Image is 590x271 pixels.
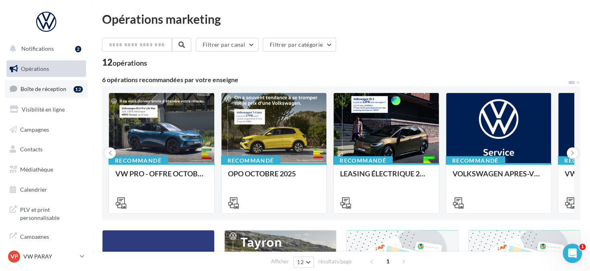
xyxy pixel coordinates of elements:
span: Afficher [271,258,289,265]
span: 1 [381,255,394,268]
p: VW PARAY [23,252,77,261]
div: 12 [102,58,147,67]
div: Opérations marketing [102,13,580,25]
span: Médiathèque [20,166,53,173]
span: Contacts [20,146,43,153]
div: VW PRO - OFFRE OCTOBRE 25 [115,170,208,186]
span: Boîte de réception [20,85,66,92]
a: PLV et print personnalisable [5,201,88,225]
a: Campagnes [5,121,88,138]
span: Notifications [21,45,54,52]
span: Visibilité en ligne [22,106,65,113]
div: OPO OCTOBRE 2025 [228,170,320,186]
div: Recommandé [333,156,393,165]
div: 2 [75,46,81,52]
div: Recommandé [109,156,168,165]
span: Campagnes DataOnDemand [20,231,83,248]
a: Visibilité en ligne [5,101,88,118]
button: Notifications 2 [5,40,84,57]
button: 12 [293,257,314,268]
a: Boîte de réception12 [5,80,88,97]
a: Médiathèque [5,161,88,178]
div: Recommandé [221,156,281,165]
div: Recommandé [446,156,505,165]
button: Filtrer par canal [196,38,258,52]
span: PLV et print personnalisable [20,204,83,221]
a: Calendrier [5,181,88,198]
span: 1 [579,244,586,250]
div: VOLKSWAGEN APRES-VENTE [453,170,545,186]
span: résultats/page [318,258,352,265]
a: Campagnes DataOnDemand [5,228,88,252]
div: 12 [74,86,83,93]
span: VP [10,252,18,261]
a: VP VW PARAY [6,249,86,264]
span: 12 [297,259,304,265]
div: LEASING ÉLECTRIQUE 2025 [340,170,432,186]
a: Contacts [5,141,88,158]
span: Opérations [21,65,49,72]
a: Opérations [5,60,88,77]
span: Campagnes [20,126,49,132]
div: opérations [113,59,147,66]
iframe: Intercom live chat [563,244,582,263]
span: Calendrier [20,186,47,193]
button: Filtrer par catégorie [263,38,336,52]
div: 6 opérations recommandées par votre enseigne [102,77,567,83]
